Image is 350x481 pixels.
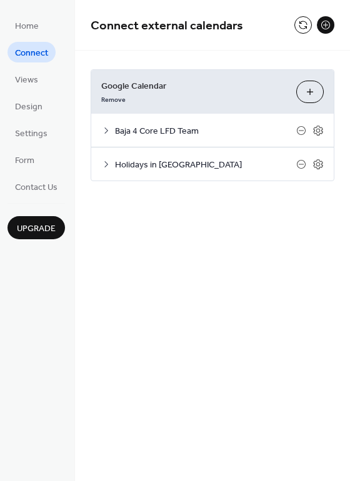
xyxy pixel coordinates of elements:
[7,122,55,143] a: Settings
[7,176,65,197] a: Contact Us
[15,74,38,87] span: Views
[15,181,57,194] span: Contact Us
[15,101,42,114] span: Design
[15,154,34,167] span: Form
[115,159,296,172] span: Holidays in [GEOGRAPHIC_DATA]
[15,47,48,60] span: Connect
[91,14,243,38] span: Connect external calendars
[7,96,50,116] a: Design
[17,222,56,236] span: Upgrade
[7,69,46,89] a: Views
[15,127,47,141] span: Settings
[7,149,42,170] a: Form
[7,42,56,62] a: Connect
[7,15,46,36] a: Home
[7,216,65,239] button: Upgrade
[101,96,126,104] span: Remove
[101,80,286,93] span: Google Calendar
[15,20,39,33] span: Home
[115,125,296,138] span: Baja 4 Core LFD Team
